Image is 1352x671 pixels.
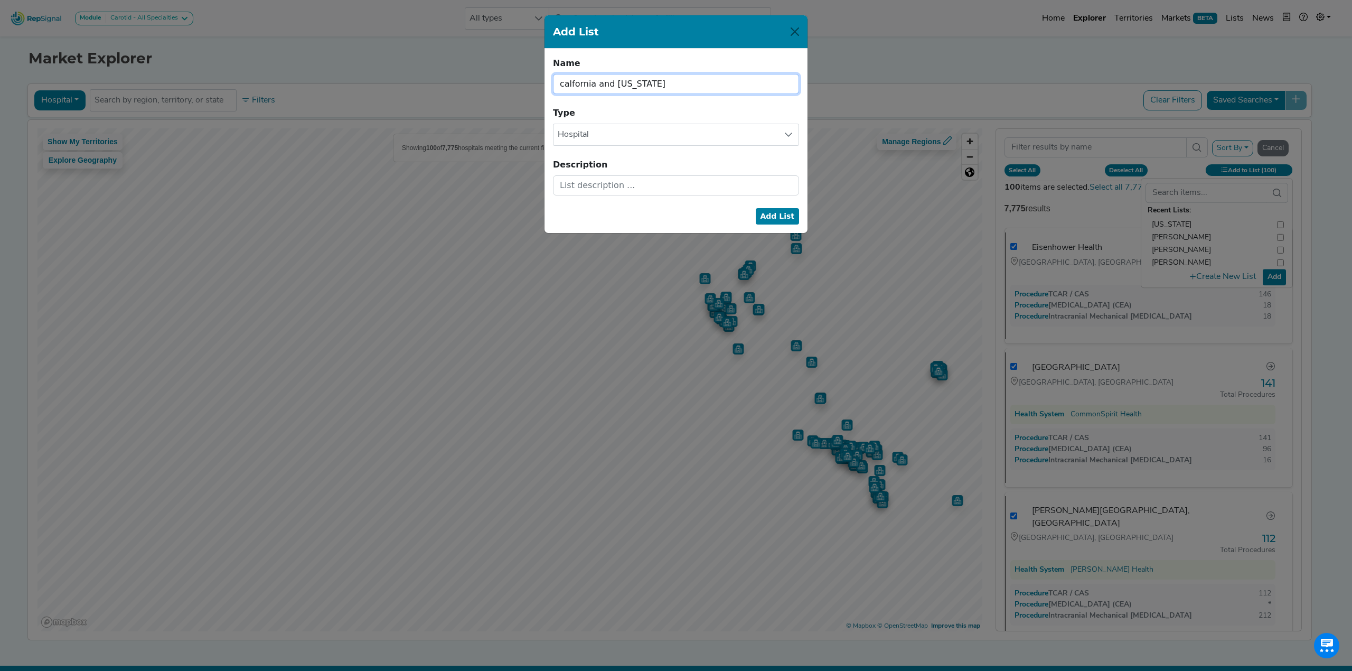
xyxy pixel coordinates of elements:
button: Close [786,23,803,40]
h1: Add List [553,24,599,40]
label: Description [553,159,607,171]
label: Type [553,107,575,119]
input: List name ... [553,74,799,94]
label: Name [553,57,580,70]
button: Add List [756,208,800,225]
span: Hospital [553,124,778,145]
input: List description ... [553,175,799,195]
